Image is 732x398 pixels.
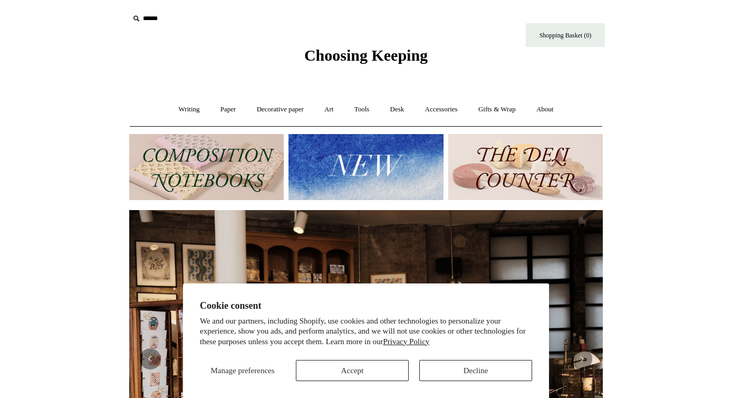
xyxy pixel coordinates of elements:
button: Previous [140,348,161,369]
a: Gifts & Wrap [469,96,525,124]
a: About [527,96,563,124]
button: Decline [419,360,532,381]
img: The Deli Counter [448,134,603,200]
a: Tools [345,96,379,124]
a: Desk [381,96,414,124]
a: Decorative paper [247,96,313,124]
img: 202302 Composition ledgers.jpg__PID:69722ee6-fa44-49dd-a067-31375e5d54ec [129,134,284,200]
a: Privacy Policy [383,337,429,346]
a: Writing [169,96,209,124]
button: Manage preferences [200,360,285,381]
a: Shopping Basket (0) [526,23,605,47]
a: Paper [211,96,246,124]
p: We and our partners, including Shopify, use cookies and other technologies to personalize your ex... [200,316,532,347]
a: Art [315,96,343,124]
span: Choosing Keeping [304,46,428,64]
button: Accept [296,360,409,381]
a: Accessories [416,96,467,124]
img: New.jpg__PID:f73bdf93-380a-4a35-bcfe-7823039498e1 [288,134,443,200]
span: Manage preferences [210,366,274,375]
a: Choosing Keeping [304,55,428,62]
button: Next [571,348,592,369]
h2: Cookie consent [200,300,532,311]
